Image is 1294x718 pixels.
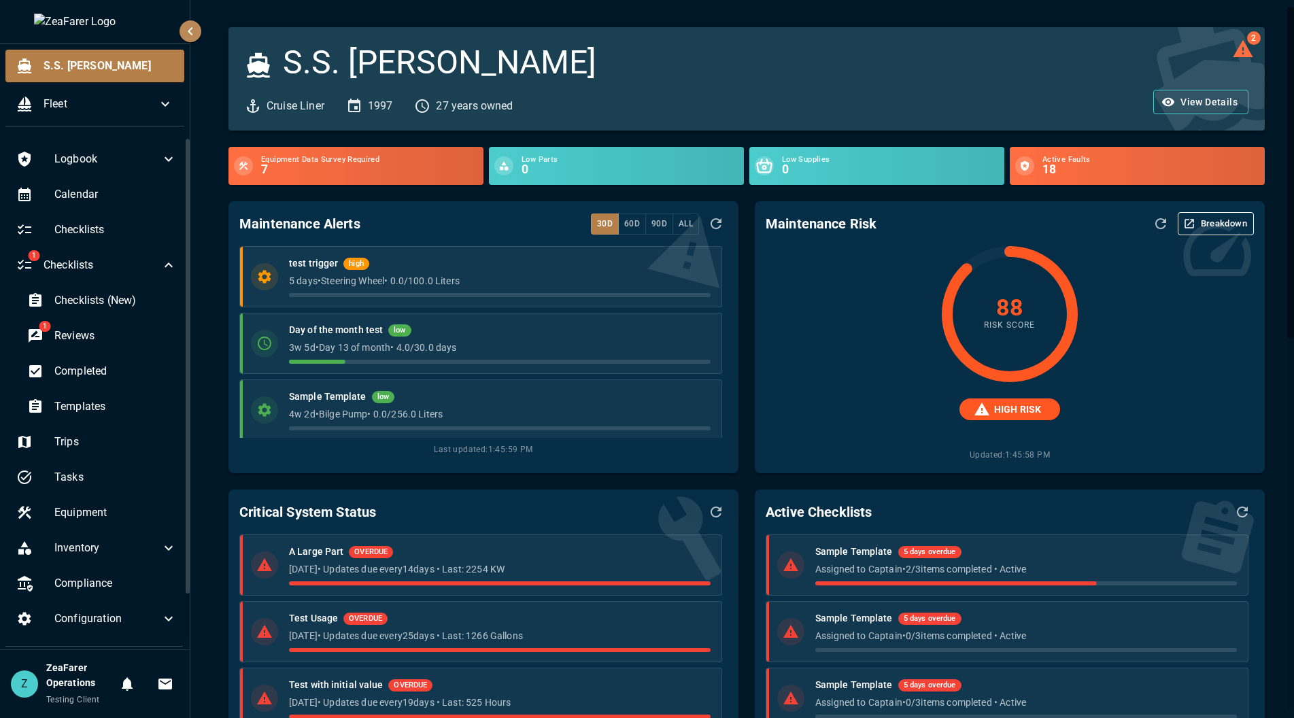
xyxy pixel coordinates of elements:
span: Fleet [44,96,157,112]
span: Inventory [54,540,160,556]
div: Fleet [5,88,184,120]
span: 5 days overdue [898,613,961,625]
span: Last updated: 1:45:59 PM [239,443,728,457]
span: Checklists [44,257,160,273]
div: Calendar [5,178,188,211]
div: 1Checklists [5,249,188,281]
span: Low Parts [522,156,738,164]
span: HIGH RISK [986,403,1049,417]
span: low [388,325,411,337]
span: high [343,258,369,270]
span: Logbook [54,151,160,167]
p: Assigned to Captain • 0 / 3 items completed • Active [815,629,1237,643]
span: Tasks [54,469,177,485]
div: Checklists (New) [16,284,188,317]
img: ZeaFarer Logo [34,14,156,30]
span: OVERDUE [388,680,432,691]
span: Completed [54,363,177,379]
div: Equipment [5,496,188,529]
span: Updated: 1:45:58 PM [970,438,1050,462]
button: Refresh Data [1231,500,1254,524]
span: Compliance [54,575,177,592]
span: Equipment Data Survey Required [261,156,478,164]
button: Notifications [114,670,141,698]
h6: Maintenance Alerts [239,213,360,235]
h6: Test Usage [289,611,338,626]
h6: Day of the month test [289,323,383,338]
p: Assigned to Captain • 2 / 3 items completed • Active [815,562,1237,576]
span: Low Supplies [782,156,999,164]
button: Refresh Data [704,500,728,524]
h6: Maintenance Risk [766,213,876,235]
span: OVERDUE [349,547,393,558]
button: All [672,213,699,235]
span: OVERDUE [343,613,388,625]
span: 5 days overdue [898,680,961,691]
h6: 0 [522,164,738,176]
span: Reviews [54,328,177,344]
p: 3w 5d • Day 13 of month • 4.0 / 30.0 days [289,341,711,354]
div: Checklists [5,213,188,246]
h6: Sample Template [289,390,367,405]
div: Z [11,670,38,698]
h6: A Large Part [289,545,343,560]
button: 90d [645,213,673,235]
p: Cruise Liner [267,98,324,114]
h6: Active Checklists [766,501,872,523]
p: 4w 2d • Bilge Pump • 0.0 / 256.0 Liters [289,407,711,421]
button: Refresh Assessment [1149,212,1172,235]
div: Compliance [5,567,188,600]
div: Completed [16,355,188,388]
h6: Sample Template [815,611,893,626]
p: 5 days • Steering Wheel • 0.0 / 100.0 Liters [289,274,711,288]
h6: test trigger [289,256,338,271]
span: Checklists [54,222,177,238]
span: Templates [54,398,177,415]
div: 1Reviews [16,320,188,352]
p: 27 years owned [436,98,513,114]
span: S.S. [PERSON_NAME] [44,58,173,74]
span: Active Faults [1042,156,1259,164]
h6: Sample Template [815,545,893,560]
p: [DATE] • Updates due every 25 days • Last: 1266 Gallons [289,629,711,643]
button: Breakdown [1178,212,1254,235]
span: low [372,392,394,403]
div: Configuration [5,602,188,635]
h6: Critical System Status [239,501,376,523]
button: 2 log alerts [1232,38,1254,60]
span: Checklists (New) [54,292,177,309]
button: Refresh Data [704,212,728,235]
div: Trips [5,426,188,458]
button: Invitations [152,670,179,698]
div: S.S. [PERSON_NAME] [5,50,184,82]
h6: Sample Template [815,678,893,693]
div: Inventory [5,532,188,564]
p: Assigned to Captain • 0 / 3 items completed • Active [815,696,1237,709]
span: 1 [39,321,50,332]
span: Calendar [54,186,177,203]
p: [DATE] • Updates due every 19 days • Last: 525 Hours [289,696,711,709]
div: Templates [16,390,188,423]
p: [DATE] • Updates due every 14 days • Last: 2254 KW [289,562,711,576]
h6: 0 [782,164,999,176]
h6: 7 [261,164,478,176]
span: Risk Score [984,319,1035,332]
button: 30d [591,213,619,235]
h6: Test with initial value [289,678,383,693]
span: Equipment [54,505,177,521]
h4: 88 [996,296,1024,319]
span: 2 [1247,31,1261,45]
button: 60d [618,213,646,235]
h3: S.S. [PERSON_NAME] [283,44,596,82]
div: Logbook [5,143,188,175]
span: Testing Client [46,695,100,704]
button: View Details [1153,90,1248,115]
h6: 18 [1042,164,1259,176]
span: 1 [28,250,39,261]
h6: ZeaFarer Operations [46,661,114,691]
span: Trips [54,434,177,450]
p: 1997 [368,98,393,114]
div: Tasks [5,461,188,494]
span: 5 days overdue [898,547,961,558]
span: Configuration [54,611,160,627]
